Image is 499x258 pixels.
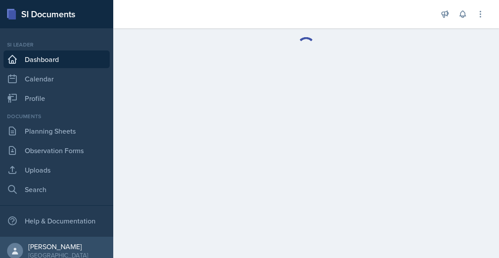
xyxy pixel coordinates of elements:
a: Profile [4,89,110,107]
a: Planning Sheets [4,122,110,140]
div: [PERSON_NAME] [28,242,88,251]
a: Observation Forms [4,142,110,159]
a: Search [4,181,110,198]
div: Documents [4,112,110,120]
a: Calendar [4,70,110,88]
div: Si leader [4,41,110,49]
div: Help & Documentation [4,212,110,230]
a: Dashboard [4,50,110,68]
a: Uploads [4,161,110,179]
